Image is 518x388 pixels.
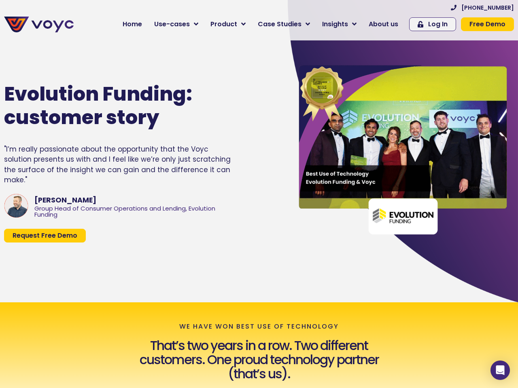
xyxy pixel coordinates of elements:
[4,17,74,32] img: voyc-full-logo
[154,19,190,29] span: Use-cases
[4,229,86,242] a: Request Free Demo
[316,16,363,32] a: Insights
[4,82,217,129] h1: Evolution Funding: customer story
[34,195,231,205] div: [PERSON_NAME]
[252,16,316,32] a: Case Studies
[363,16,404,32] a: About us
[258,19,301,29] span: Case Studies
[204,16,252,32] a: Product
[117,16,148,32] a: Home
[123,19,142,29] span: Home
[428,21,448,27] span: Log In
[125,338,393,381] h2: That’s two years in a row. Two different customers. One proud technology partner (that’s us).
[409,17,456,31] a: Log In
[469,21,505,27] span: Free Demo
[34,206,231,218] div: Group Head of Consumer Operations and Lending, Evolution Funding
[451,5,514,11] a: [PHONE_NUMBER]
[461,17,514,31] a: Free Demo
[490,361,510,380] div: Open Intercom Messenger
[179,323,339,330] p: We Have won Best Use of Technology
[369,19,398,29] span: About us
[13,232,77,239] span: Request Free Demo
[4,144,231,186] div: "I’m really passionate about the opportunity that the Voyc solution presents us with and I feel l...
[210,19,237,29] span: Product
[322,19,348,29] span: Insights
[148,16,204,32] a: Use-cases
[461,5,514,11] span: [PHONE_NUMBER]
